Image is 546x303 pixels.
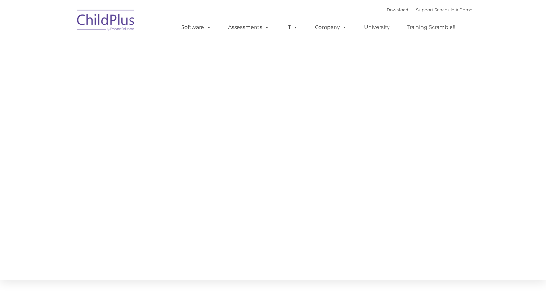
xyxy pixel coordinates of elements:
[387,7,408,12] a: Download
[434,7,472,12] a: Schedule A Demo
[175,21,218,34] a: Software
[416,7,433,12] a: Support
[358,21,396,34] a: University
[222,21,276,34] a: Assessments
[309,21,354,34] a: Company
[74,5,138,37] img: ChildPlus by Procare Solutions
[400,21,462,34] a: Training Scramble!!
[387,7,472,12] font: |
[280,21,304,34] a: IT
